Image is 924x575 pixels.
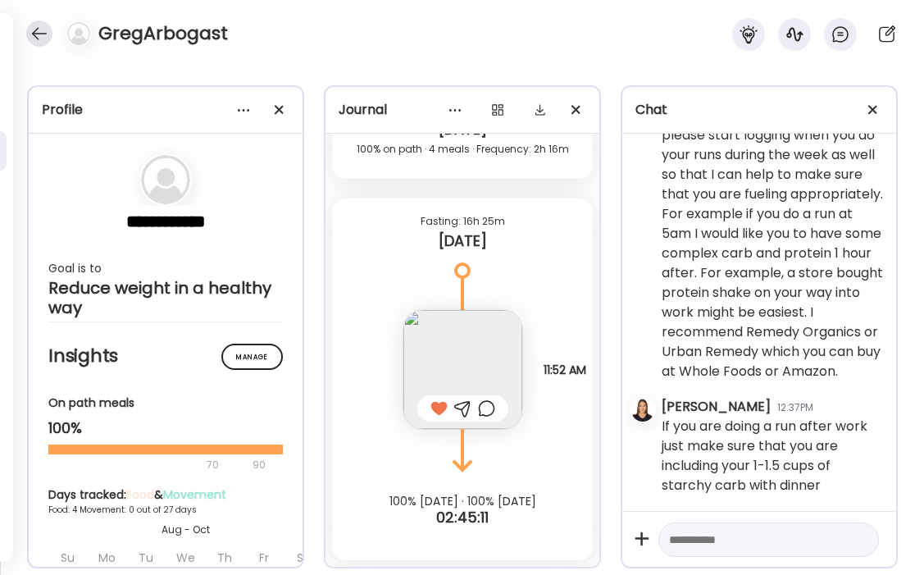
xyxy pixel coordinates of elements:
div: Food: 4 Movement: 0 out of 27 days [48,504,322,516]
div: 02:45:11 [325,508,599,527]
div: Fr [246,544,282,572]
div: Sa [285,544,321,572]
div: Journal [339,100,586,120]
div: Th [207,544,243,572]
div: 100% on path · 4 meals · Frequency: 2h 16m [345,139,580,159]
div: Hi [PERSON_NAME] can you please start logging when you do your runs during the week as well so th... [662,106,883,381]
div: 12:37PM [777,400,813,415]
div: 90 [251,455,267,475]
div: Goal is to [48,258,283,278]
img: avatars%2FQdTC4Ww4BLWxZchG7MOpRAAuEek1 [631,399,654,422]
div: Chat [635,100,883,120]
img: bg-avatar-default.svg [67,22,90,45]
div: [DATE] [345,231,580,251]
div: Profile [42,100,289,120]
span: 11:52 AM [544,363,586,376]
h4: GregArbogast [98,21,228,47]
div: Days tracked: & [48,486,322,504]
div: We [167,544,203,572]
div: Mo [89,544,125,572]
div: If you are doing a run after work just make sure that you are including your 1-1.5 cups of starch... [662,417,883,495]
img: images%2FrPs5FQsY32Ov4Ux8BsuEeNS98Wg1%2F22l36MrJiLtZcEJ0cdeT%2F3Ls3qtiSwGa4MhhlXYbw_240 [403,310,522,429]
div: 100% [DATE] · 100% [DATE] [325,495,599,508]
div: Tu [128,544,164,572]
h2: Insights [48,344,283,368]
div: [PERSON_NAME] [662,397,771,417]
span: Movement [163,486,226,503]
div: 70 [48,455,248,475]
div: On path meals [48,395,283,412]
div: 100% [48,418,283,438]
img: bg-avatar-default.svg [141,155,190,204]
span: Food [126,486,154,503]
div: Su [49,544,85,572]
div: Reduce weight in a healthy way [48,278,283,317]
div: Aug - Oct [48,523,322,537]
div: Fasting: 16h 25m [345,212,580,231]
div: Manage [221,344,283,370]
